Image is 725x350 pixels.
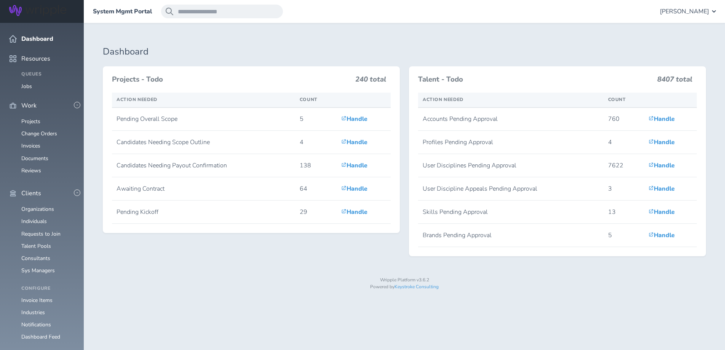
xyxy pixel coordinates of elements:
[648,185,675,193] a: Handle
[295,131,337,154] td: 4
[103,278,706,283] p: Wripple Platform v3.6.2
[604,224,644,247] td: 5
[112,108,295,131] td: Pending Overall Scope
[418,154,604,177] td: User Disciplines Pending Approval
[21,321,51,328] a: Notifications
[103,284,706,290] p: Powered by
[418,224,604,247] td: Brands Pending Approval
[648,161,675,170] a: Handle
[74,102,80,108] button: -
[604,108,644,131] td: 760
[74,189,80,196] button: -
[648,208,675,216] a: Handle
[21,102,37,109] span: Work
[341,138,367,146] a: Handle
[103,47,706,57] h1: Dashboard
[355,75,386,87] h3: 240 total
[660,5,716,18] button: [PERSON_NAME]
[657,75,692,87] h3: 8407 total
[21,218,47,225] a: Individuals
[21,72,75,77] h4: Queues
[295,177,337,201] td: 64
[604,154,644,177] td: 7622
[300,96,318,103] span: Count
[604,177,644,201] td: 3
[21,118,40,125] a: Projects
[21,267,55,274] a: Sys Managers
[394,284,439,290] a: Keystroke Consulting
[608,96,626,103] span: Count
[604,201,644,224] td: 13
[112,131,295,154] td: Candidates Needing Scope Outline
[21,230,61,238] a: Requests to Join
[21,333,60,340] a: Dashboard Feed
[648,231,675,239] a: Handle
[418,201,604,224] td: Skills Pending Approval
[21,35,53,42] span: Dashboard
[341,161,367,170] a: Handle
[21,130,57,137] a: Change Orders
[418,75,653,84] h3: Talent - Todo
[295,154,337,177] td: 138
[21,167,41,174] a: Reviews
[341,185,367,193] a: Handle
[112,177,295,201] td: Awaiting Contract
[21,286,75,291] h4: Configure
[21,142,40,149] a: Invoices
[21,190,41,197] span: Clients
[660,8,709,15] span: [PERSON_NAME]
[423,96,463,103] span: Action Needed
[93,8,152,15] a: System Mgmt Portal
[117,96,157,103] span: Action Needed
[418,108,604,131] td: Accounts Pending Approval
[21,297,53,304] a: Invoice Items
[21,206,54,213] a: Organizations
[648,138,675,146] a: Handle
[604,131,644,154] td: 4
[21,309,45,316] a: Industries
[418,131,604,154] td: Profiles Pending Approval
[112,201,295,224] td: Pending Kickoff
[9,5,66,16] img: Wripple
[21,155,48,162] a: Documents
[21,242,51,250] a: Talent Pools
[341,115,367,123] a: Handle
[112,75,351,84] h3: Projects - Todo
[295,201,337,224] td: 29
[418,177,604,201] td: User Discipline Appeals Pending Approval
[295,108,337,131] td: 5
[21,55,50,62] span: Resources
[648,115,675,123] a: Handle
[341,208,367,216] a: Handle
[21,83,32,90] a: Jobs
[112,154,295,177] td: Candidates Needing Payout Confirmation
[21,255,50,262] a: Consultants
